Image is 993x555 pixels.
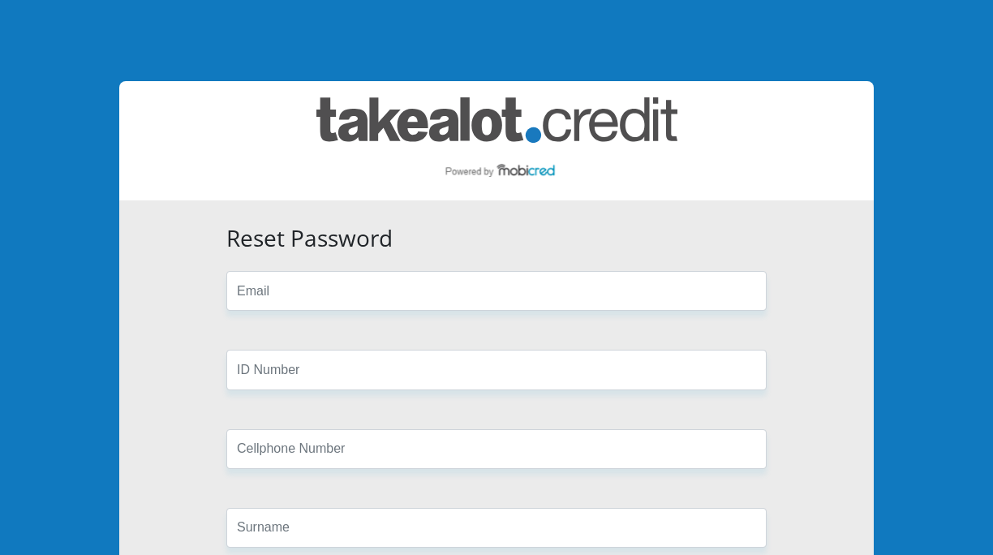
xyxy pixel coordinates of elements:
[226,350,767,389] input: ID Number
[226,225,767,252] h3: Reset Password
[316,97,677,184] img: takealot_credit logo
[226,508,767,548] input: Surname
[226,429,767,469] input: Cellphone Number
[226,271,767,311] input: Email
